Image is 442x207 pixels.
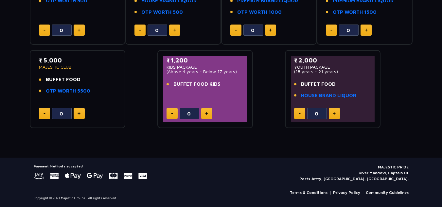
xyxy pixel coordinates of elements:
h5: Payment Methods accepted [34,164,147,168]
img: plus [173,28,176,32]
p: Copyright © 2021 Majestic Groups . All rights reserved. [34,196,117,200]
img: minus [139,30,141,31]
span: BUFFET FOOD [46,76,80,83]
p: MAJESTIC CLUB [39,65,116,69]
img: plus [269,28,272,32]
img: minus [235,30,237,31]
a: OTP WORTH 1500 [333,9,377,16]
a: OTP WORTH 5500 [46,87,90,95]
p: (18 years - 21 years) [294,69,372,74]
p: ₹ 5,000 [39,56,116,65]
img: minus [44,30,45,31]
a: HOUSE BRAND LIQUOR [301,92,356,99]
span: BUFFET FOOD [301,80,336,88]
a: Privacy Policy [333,190,360,196]
img: minus [44,113,45,114]
a: OTP WORTH 1000 [237,9,282,16]
a: Community Guidelines [366,190,409,196]
img: plus [205,112,208,115]
p: (Above 4 years - Below 17 years) [167,69,244,74]
a: OTP WORTH 500 [141,9,183,16]
img: minus [171,113,173,114]
p: MAJESTIC PRIDE River Mandovi, Captain Of Ports Jetty, [GEOGRAPHIC_DATA], [GEOGRAPHIC_DATA]. [299,164,409,182]
p: YOUTH PACKAGE [294,65,372,69]
a: Terms & Conditions [290,190,327,196]
img: plus [78,112,80,115]
img: minus [330,30,332,31]
p: ₹ 2,000 [294,56,372,65]
p: ₹ 1,200 [167,56,244,65]
span: BUFFET FOOD KIDS [173,80,221,88]
p: KIDS PACKAGE [167,65,244,69]
img: plus [78,28,80,32]
img: plus [365,28,368,32]
img: minus [299,113,301,114]
img: plus [333,112,336,115]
